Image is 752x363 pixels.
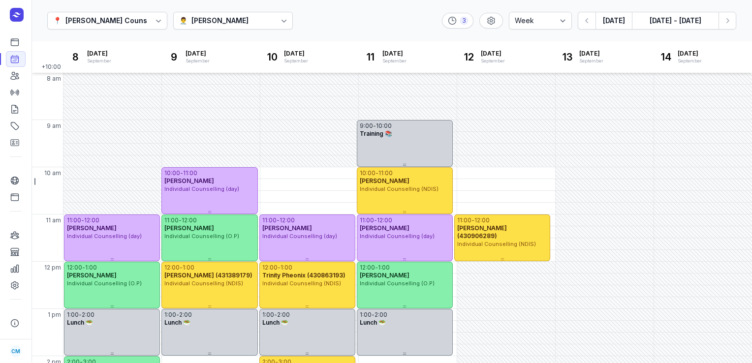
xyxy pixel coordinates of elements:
span: [DATE] [382,50,407,58]
span: [PERSON_NAME] (430906289) [457,224,507,240]
span: Individual Counselling (O.P) [67,280,142,287]
div: September [481,58,505,64]
div: 12:00 [280,216,295,224]
span: Individual Counselling (day) [164,185,239,192]
button: [DATE] [595,12,632,30]
div: September [186,58,210,64]
div: 12 [461,49,477,65]
div: 14 [658,49,674,65]
span: [DATE] [284,50,308,58]
div: 9:00 [360,122,373,130]
div: 👨‍⚕️ [179,15,188,27]
span: [PERSON_NAME] [164,224,214,232]
div: 1:00 [164,311,176,319]
div: 11:00 [183,169,197,177]
div: 12:00 [182,216,197,224]
div: - [278,264,281,272]
div: 2:00 [375,311,387,319]
div: September [284,58,308,64]
span: Individual Counselling (NDIS) [457,241,536,247]
div: 📍 [53,15,62,27]
span: Lunch 🥗 [262,319,288,326]
span: Individual Counselling (O.P) [360,280,435,287]
div: 2:00 [277,311,290,319]
span: [DATE] [678,50,702,58]
span: [PERSON_NAME] [360,224,409,232]
span: Lunch 🥗 [164,319,190,326]
div: 2:00 [179,311,192,319]
div: - [374,216,377,224]
div: - [82,264,85,272]
span: Individual Counselling (NDIS) [360,185,439,192]
span: [PERSON_NAME] [67,224,117,232]
div: - [376,169,378,177]
div: 8 [67,49,83,65]
span: [PERSON_NAME] (431389179) [164,272,252,279]
span: [DATE] [186,50,210,58]
div: - [79,311,82,319]
span: [DATE] [87,50,111,58]
div: 12:00 [67,264,82,272]
div: 1:00 [67,311,79,319]
span: [PERSON_NAME] [360,177,409,184]
span: Individual Counselling (day) [262,233,337,240]
span: [PERSON_NAME] [360,272,409,279]
div: 9 [166,49,182,65]
div: 12:00 [262,264,278,272]
span: Lunch 🥗 [360,319,386,326]
div: - [179,216,182,224]
div: 11:00 [360,216,374,224]
span: 9 am [47,122,61,130]
span: 10 am [44,169,61,177]
div: 11:00 [67,216,81,224]
span: Individual Counselling (day) [360,233,435,240]
span: [PERSON_NAME] [67,272,117,279]
span: 11 am [46,216,61,224]
div: 3 [460,17,468,25]
span: [PERSON_NAME] [262,224,312,232]
div: 11:00 [378,169,393,177]
div: September [678,58,702,64]
button: [DATE] - [DATE] [632,12,719,30]
div: 11:00 [457,216,471,224]
span: Trinity Pheonix (430863193) [262,272,345,279]
span: Individual Counselling (O.P) [164,233,239,240]
div: 12:00 [474,216,490,224]
div: - [471,216,474,224]
div: - [81,216,84,224]
div: 13 [560,49,575,65]
span: 12 pm [44,264,61,272]
span: [DATE] [481,50,505,58]
div: [PERSON_NAME] [191,15,249,27]
div: [PERSON_NAME] Counselling [65,15,166,27]
span: Lunch 🥗 [67,319,93,326]
div: 1:00 [360,311,372,319]
div: 1:00 [183,264,194,272]
div: - [274,311,277,319]
div: 1:00 [85,264,97,272]
span: 8 am [47,75,61,83]
div: - [277,216,280,224]
span: Individual Counselling (day) [67,233,142,240]
div: 10 [264,49,280,65]
div: - [180,264,183,272]
div: 12:00 [164,264,180,272]
span: CM [11,345,20,357]
div: - [180,169,183,177]
span: Individual Counselling (NDIS) [164,280,243,287]
div: 10:00 [360,169,376,177]
div: 10:00 [164,169,180,177]
div: - [372,311,375,319]
div: September [382,58,407,64]
div: 1:00 [262,311,274,319]
div: 1:00 [378,264,390,272]
span: 1 pm [48,311,61,319]
div: September [579,58,603,64]
div: 11 [363,49,378,65]
div: 11:00 [262,216,277,224]
span: [DATE] [579,50,603,58]
span: Individual Counselling (NDIS) [262,280,341,287]
div: 10:00 [376,122,392,130]
div: 1:00 [281,264,292,272]
div: 12:00 [360,264,375,272]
